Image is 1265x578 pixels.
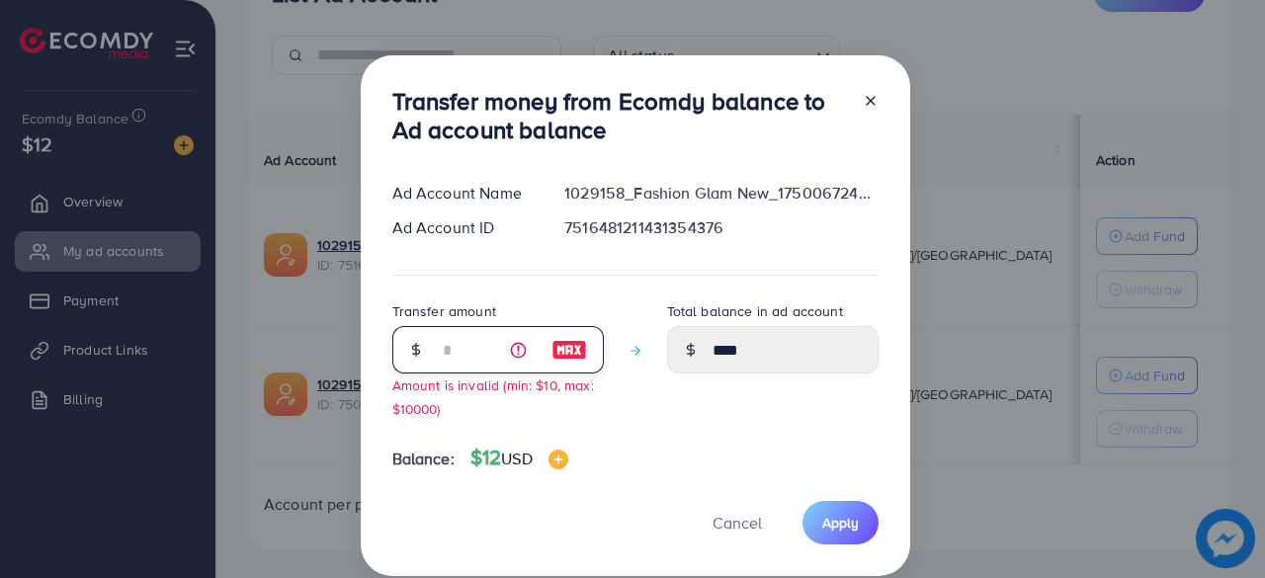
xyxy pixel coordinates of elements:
[551,338,587,362] img: image
[548,450,568,469] img: image
[377,216,549,239] div: Ad Account ID
[392,375,594,417] small: Amount is invalid (min: $10, max: $10000)
[548,216,893,239] div: 7516481211431354376
[392,301,496,321] label: Transfer amount
[501,448,532,469] span: USD
[548,182,893,205] div: 1029158_Fashion Glam New_1750067246612
[392,87,847,144] h3: Transfer money from Ecomdy balance to Ad account balance
[377,182,549,205] div: Ad Account Name
[667,301,843,321] label: Total balance in ad account
[822,513,859,533] span: Apply
[688,501,787,543] button: Cancel
[713,512,762,534] span: Cancel
[802,501,879,543] button: Apply
[392,448,455,470] span: Balance:
[470,446,568,470] h4: $12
